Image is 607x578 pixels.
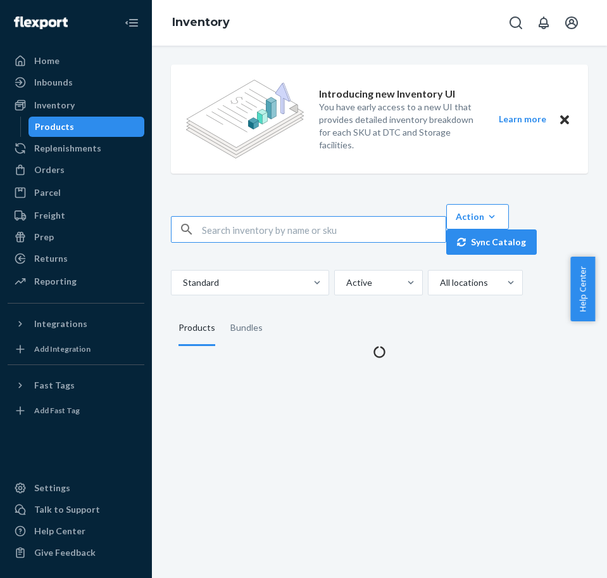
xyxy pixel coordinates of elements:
[34,252,68,265] div: Returns
[34,164,65,176] div: Orders
[34,503,100,516] div: Talk to Support
[8,339,144,359] a: Add Integration
[34,379,75,392] div: Fast Tags
[162,4,240,41] ol: breadcrumbs
[172,15,230,29] a: Inventory
[186,80,304,158] img: new-reports-banner-icon.82668bd98b6a51aee86340f2a7b77ae3.png
[559,10,584,35] button: Open account menu
[8,314,144,334] button: Integrations
[34,482,70,494] div: Settings
[570,257,595,321] button: Help Center
[34,231,54,243] div: Prep
[345,276,346,289] input: Active
[8,499,144,520] a: Talk to Support
[8,205,144,226] a: Freight
[503,10,529,35] button: Open Search Box
[8,51,144,71] a: Home
[14,16,68,29] img: Flexport logo
[34,99,75,112] div: Inventory
[8,138,144,158] a: Replenishments
[34,344,91,354] div: Add Integration
[8,478,144,498] a: Settings
[8,72,144,93] a: Inbounds
[8,227,144,247] a: Prep
[35,120,74,133] div: Products
[531,10,556,35] button: Open notifications
[8,375,144,395] button: Fast Tags
[34,76,73,89] div: Inbounds
[8,543,144,563] button: Give Feedback
[119,10,144,35] button: Close Navigation
[34,275,77,288] div: Reporting
[556,112,573,127] button: Close
[8,521,144,541] a: Help Center
[34,142,101,155] div: Replenishments
[34,525,85,537] div: Help Center
[178,311,215,346] div: Products
[446,229,537,255] button: Sync Catalog
[8,183,144,203] a: Parcel
[8,271,144,292] a: Reporting
[202,217,446,242] input: Search inventory by name or sku
[34,209,65,222] div: Freight
[8,248,144,269] a: Returns
[34,186,61,199] div: Parcel
[182,276,183,289] input: Standard
[319,87,455,101] p: Introducing new Inventory UI
[456,210,499,223] div: Action
[8,95,144,115] a: Inventory
[8,401,144,421] a: Add Fast Tag
[8,160,144,180] a: Orders
[446,204,509,229] button: Action
[34,405,80,416] div: Add Fast Tag
[28,117,145,137] a: Products
[491,112,554,127] button: Learn more
[230,311,263,346] div: Bundles
[34,55,59,67] div: Home
[319,101,475,151] p: You have early access to a new UI that provides detailed inventory breakdown for each SKU at DTC ...
[439,276,440,289] input: All locations
[34,318,87,330] div: Integrations
[34,546,96,559] div: Give Feedback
